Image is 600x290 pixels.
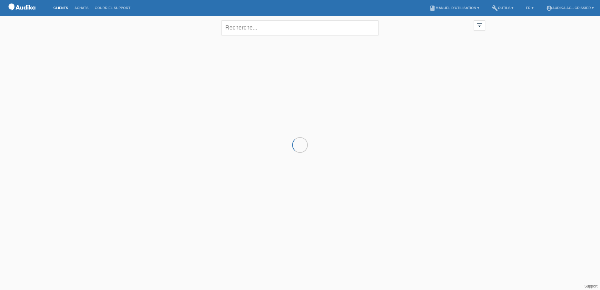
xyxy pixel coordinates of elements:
a: Support [584,284,597,288]
a: account_circleAudika AG - Crissier ▾ [543,6,597,10]
a: Achats [71,6,92,10]
i: book [429,5,436,11]
a: buildOutils ▾ [489,6,517,10]
a: POS — MF Group [6,12,38,17]
a: Courriel Support [92,6,133,10]
i: account_circle [546,5,552,11]
a: Clients [50,6,71,10]
a: bookManuel d’utilisation ▾ [426,6,482,10]
input: Recherche... [222,20,378,35]
a: FR ▾ [523,6,537,10]
i: build [492,5,498,11]
i: filter_list [476,22,483,29]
